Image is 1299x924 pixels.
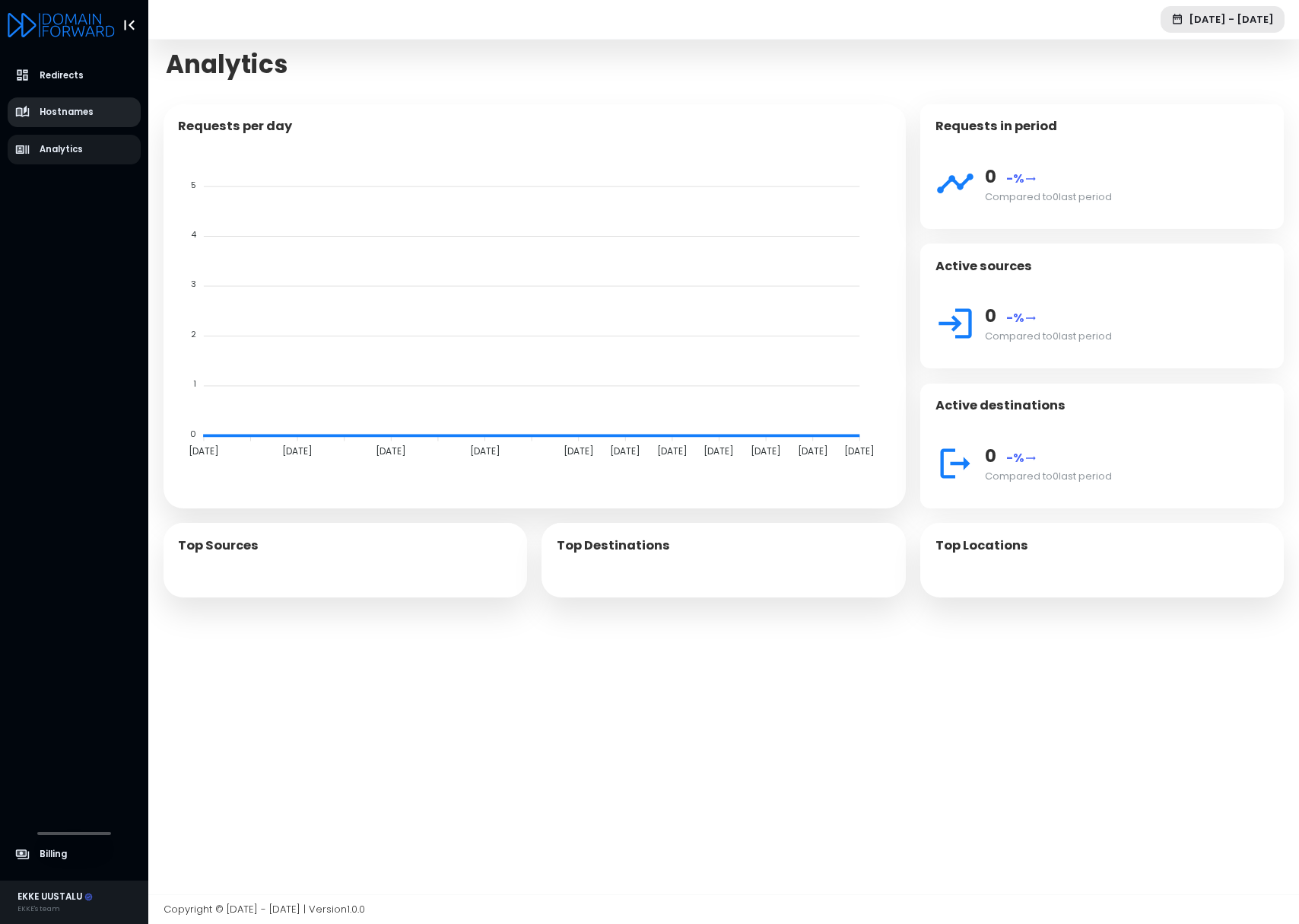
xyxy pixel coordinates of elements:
tspan: [DATE] [376,444,406,457]
tspan: [DATE] [470,444,500,457]
tspan: [DATE] [610,444,640,457]
a: Redirects [8,61,141,91]
button: Toggle Aside [115,11,144,40]
tspan: [DATE] [844,444,875,457]
h5: Top Locations [935,538,1028,553]
div: 0 [985,303,1269,329]
button: [DATE] - [DATE] [1161,6,1285,33]
tspan: 0 [190,427,196,439]
tspan: [DATE] [798,444,828,457]
div: Compared to 0 last period [985,469,1269,484]
tspan: [DATE] [282,444,313,457]
a: Logo [8,14,115,34]
h4: Requests in period [935,119,1057,134]
h4: Active destinations [935,398,1066,413]
span: -% [1006,309,1037,327]
tspan: [DATE] [703,444,734,457]
h5: Top Destinations [557,538,670,553]
tspan: [DATE] [657,444,688,457]
span: -% [1006,449,1037,467]
tspan: 1 [193,378,196,390]
h4: Active sources [935,259,1032,274]
div: 0 [985,443,1269,469]
tspan: 2 [191,327,196,339]
tspan: [DATE] [564,444,594,457]
div: 0 [985,164,1269,190]
h5: Top Sources [178,538,259,553]
a: Hostnames [8,97,141,127]
span: Analytics [166,49,287,79]
tspan: [DATE] [189,444,219,457]
span: Copyright © [DATE] - [DATE] | Version 1.0.0 [164,902,365,916]
div: EKKE UUSTALU [17,891,94,904]
div: Compared to 0 last period [985,329,1269,344]
tspan: [DATE] [751,444,781,457]
span: Billing [40,848,67,861]
tspan: 4 [191,228,197,240]
span: Analytics [40,143,83,156]
span: Redirects [40,69,84,82]
tspan: 5 [191,178,196,190]
a: Analytics [8,135,141,164]
h5: Requests per day [178,119,292,134]
div: Compared to 0 last period [985,190,1269,205]
span: Hostnames [40,106,94,119]
div: EKKE's team [17,903,94,914]
a: Billing [8,840,141,869]
tspan: 3 [191,278,196,290]
span: -% [1006,170,1037,187]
